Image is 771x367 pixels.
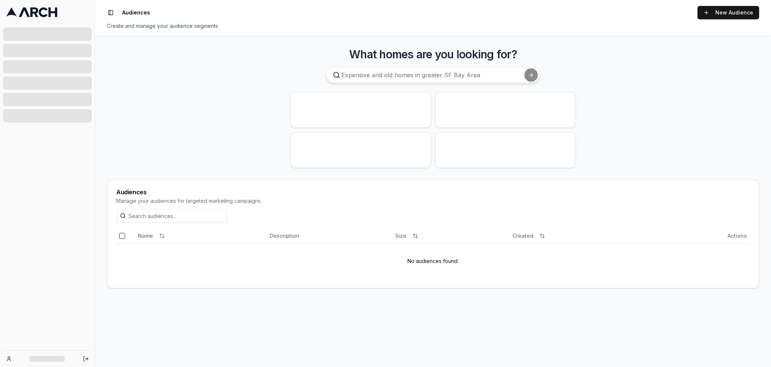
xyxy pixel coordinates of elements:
input: Expensive and old homes in greater SF Bay Area [326,67,540,83]
div: Created [513,230,658,242]
h3: What homes are you looking for? [107,48,759,61]
input: Search audiences... [116,209,228,223]
nav: breadcrumb [122,9,150,16]
div: Audiences [116,189,750,195]
div: Name [138,230,264,242]
td: No audiences found. [116,243,750,279]
a: New Audience [697,6,759,19]
div: Manage your audiences for targeted marketing campaigns [116,197,750,205]
div: Create and manage your audience segments [107,22,759,30]
div: Size [395,230,507,242]
th: Actions [661,228,750,243]
span: Audiences [122,9,150,16]
th: Description [267,228,392,243]
button: Log out [81,354,91,364]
